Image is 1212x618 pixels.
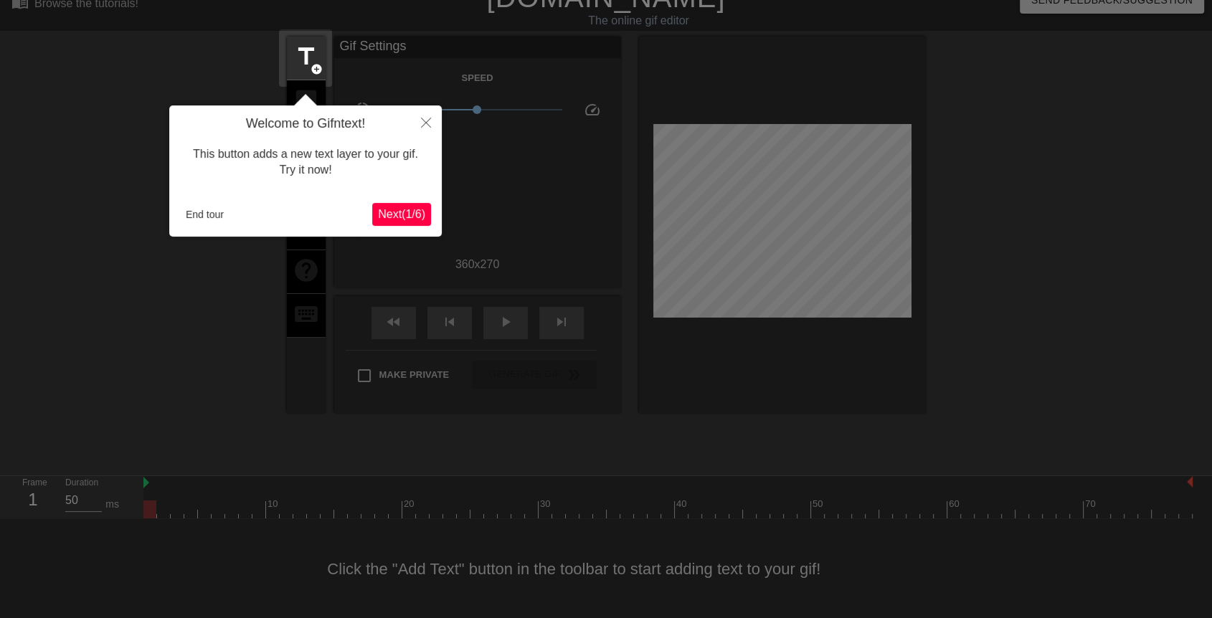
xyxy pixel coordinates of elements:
[410,105,442,138] button: Close
[180,204,229,225] button: End tour
[372,203,431,226] button: Next
[180,132,431,193] div: This button adds a new text layer to your gif. Try it now!
[180,116,431,132] h4: Welcome to Gifntext!
[378,208,425,220] span: Next ( 1 / 6 )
